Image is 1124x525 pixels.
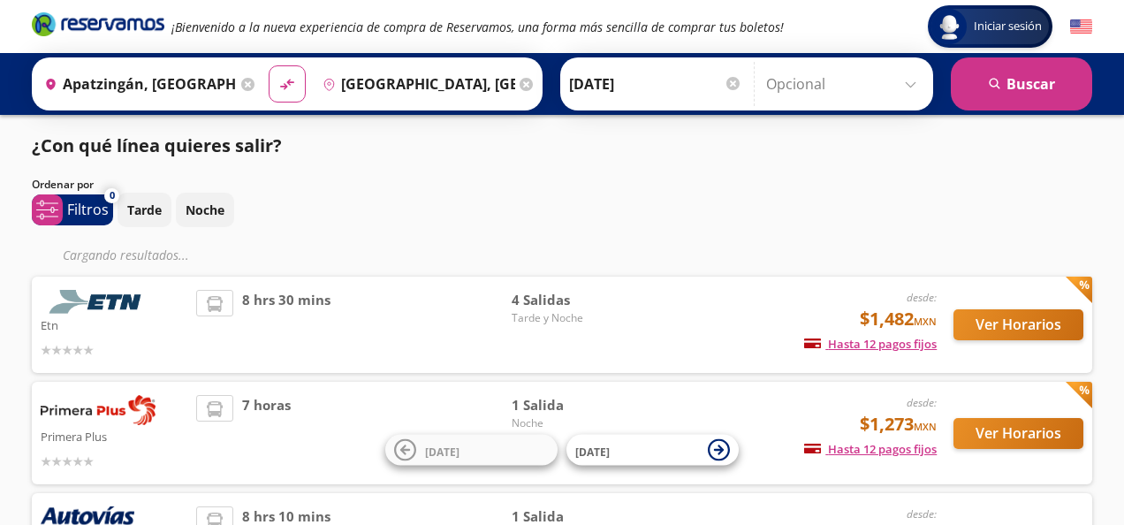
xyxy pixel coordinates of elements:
[118,193,171,227] button: Tarde
[907,395,937,410] em: desde:
[425,444,459,459] span: [DATE]
[63,247,189,263] em: Cargando resultados ...
[32,194,113,225] button: 0Filtros
[512,310,635,326] span: Tarde y Noche
[315,62,515,106] input: Buscar Destino
[766,62,924,106] input: Opcional
[171,19,784,35] em: ¡Bienvenido a la nueva experiencia de compra de Reservamos, una forma más sencilla de comprar tus...
[860,306,937,332] span: $1,482
[41,290,156,314] img: Etn
[110,188,115,203] span: 0
[32,177,94,193] p: Ordenar por
[176,193,234,227] button: Noche
[41,314,187,335] p: Etn
[32,133,282,159] p: ¿Con qué línea quieres salir?
[953,418,1083,449] button: Ver Horarios
[951,57,1092,110] button: Buscar
[41,395,156,425] img: Primera Plus
[907,290,937,305] em: desde:
[953,309,1083,340] button: Ver Horarios
[242,290,330,360] span: 8 hrs 30 mins
[804,336,937,352] span: Hasta 12 pagos fijos
[967,18,1049,35] span: Iniciar sesión
[32,11,164,42] a: Brand Logo
[32,11,164,37] i: Brand Logo
[512,395,635,415] span: 1 Salida
[575,444,610,459] span: [DATE]
[242,395,291,471] span: 7 horas
[804,441,937,457] span: Hasta 12 pagos fijos
[914,315,937,328] small: MXN
[566,435,739,466] button: [DATE]
[1070,16,1092,38] button: English
[512,415,635,431] span: Noche
[385,435,558,466] button: [DATE]
[512,290,635,310] span: 4 Salidas
[37,62,237,106] input: Buscar Origen
[186,201,224,219] p: Noche
[67,199,109,220] p: Filtros
[860,411,937,437] span: $1,273
[907,506,937,521] em: desde:
[914,420,937,433] small: MXN
[41,425,187,446] p: Primera Plus
[569,62,742,106] input: Elegir Fecha
[127,201,162,219] p: Tarde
